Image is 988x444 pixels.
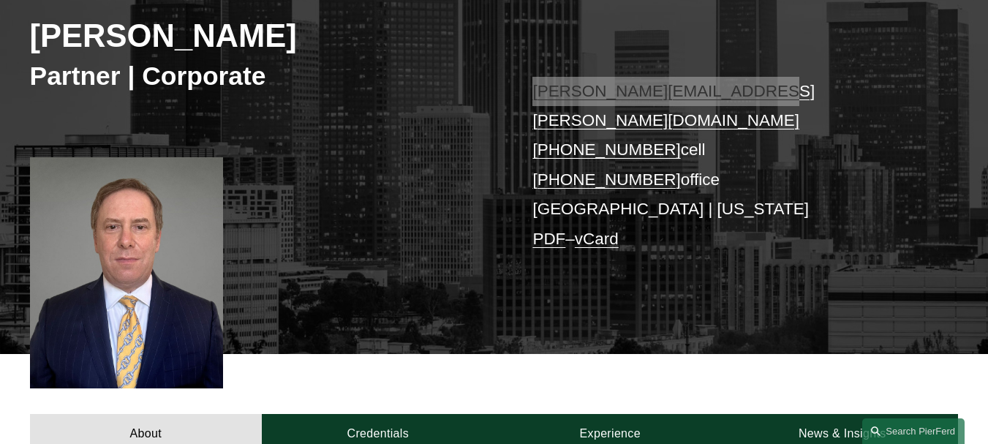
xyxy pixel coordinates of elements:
[862,418,965,444] a: Search this site
[532,140,680,159] a: [PHONE_NUMBER]
[532,170,680,189] a: [PHONE_NUMBER]
[575,230,619,248] a: vCard
[30,17,494,56] h2: [PERSON_NAME]
[532,230,565,248] a: PDF
[532,82,815,129] a: [PERSON_NAME][EMAIL_ADDRESS][PERSON_NAME][DOMAIN_NAME]
[532,77,919,255] p: cell office [GEOGRAPHIC_DATA] | [US_STATE] –
[30,61,494,93] h3: Partner | Corporate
